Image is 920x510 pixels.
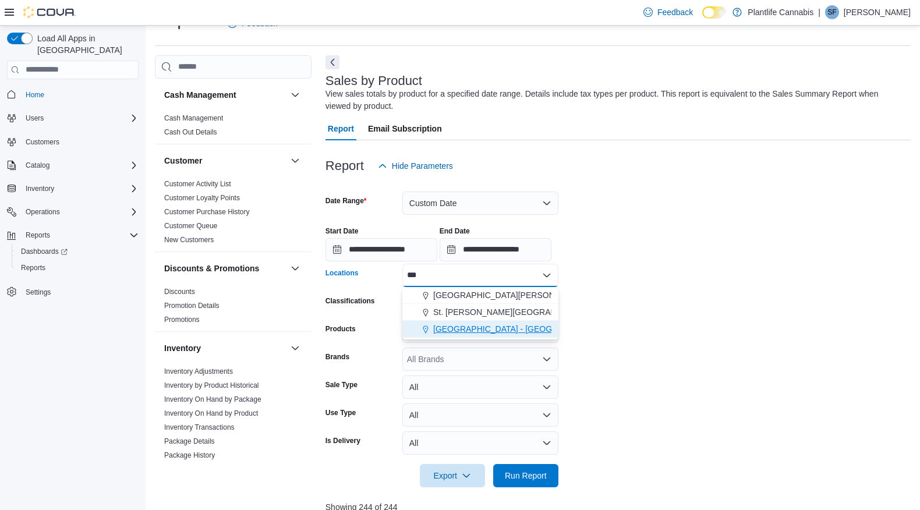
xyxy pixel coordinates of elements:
a: Discounts [164,288,195,296]
label: Classifications [325,296,375,306]
button: Customer [288,154,302,168]
div: Cash Management [155,111,312,144]
span: Operations [26,207,60,217]
span: Customer Queue [164,221,217,231]
a: Customer Purchase History [164,208,250,216]
button: Reports [12,260,143,276]
span: [GEOGRAPHIC_DATA][PERSON_NAME] [433,289,585,301]
span: Run Report [505,470,547,481]
a: Customer Queue [164,222,217,230]
a: Customer Activity List [164,180,231,188]
button: Export [420,464,485,487]
a: Dashboards [16,245,72,258]
span: Customers [26,137,59,147]
span: Hide Parameters [392,160,453,172]
span: Customer Activity List [164,179,231,189]
a: Inventory Adjustments [164,367,233,376]
input: Press the down key to open a popover containing a calendar. [325,238,437,261]
span: Settings [26,288,51,297]
h3: Sales by Product [325,74,422,88]
h3: Discounts & Promotions [164,263,259,274]
label: Products [325,324,356,334]
a: Inventory Transactions [164,423,235,431]
button: Inventory [164,342,286,354]
span: Feedback [657,6,693,18]
span: Customer Loyalty Points [164,193,240,203]
span: Inventory [26,184,54,193]
span: Home [26,90,44,100]
span: Load All Apps in [GEOGRAPHIC_DATA] [33,33,139,56]
button: Open list of options [542,355,551,364]
button: Custom Date [402,192,558,215]
button: All [402,403,558,427]
span: Report [328,117,354,140]
a: Customers [21,135,64,149]
label: Sale Type [325,380,358,389]
button: Settings [2,283,143,300]
a: Inventory by Product Historical [164,381,259,389]
label: Date Range [325,196,367,206]
label: Brands [325,352,349,362]
span: Dashboards [16,245,139,258]
button: Home [2,86,143,103]
span: Package History [164,451,215,460]
button: Close list of options [542,271,551,280]
span: Export [427,464,478,487]
button: Catalog [2,157,143,173]
button: St. [PERSON_NAME][GEOGRAPHIC_DATA] [402,304,558,321]
a: Package History [164,451,215,459]
a: Inventory On Hand by Product [164,409,258,417]
button: Discounts & Promotions [164,263,286,274]
h3: Report [325,159,364,173]
span: Catalog [26,161,49,170]
input: Press the down key to open a popover containing a calendar. [440,238,551,261]
button: Customer [164,155,286,167]
span: Reports [21,263,45,272]
p: | [818,5,820,19]
a: Package Details [164,437,215,445]
span: Reports [21,228,139,242]
span: [GEOGRAPHIC_DATA] - [GEOGRAPHIC_DATA] [433,323,610,335]
button: All [402,431,558,455]
span: St. [PERSON_NAME][GEOGRAPHIC_DATA] [433,306,597,318]
span: Users [21,111,139,125]
label: Locations [325,268,359,278]
img: Cova [23,6,76,18]
span: Inventory [21,182,139,196]
a: Feedback [639,1,698,24]
span: Catalog [21,158,139,172]
span: Cash Out Details [164,127,217,137]
button: Reports [2,227,143,243]
span: Promotions [164,315,200,324]
h3: Customer [164,155,202,167]
span: Operations [21,205,139,219]
a: Dashboards [12,243,143,260]
button: Users [21,111,48,125]
div: Customer [155,177,312,252]
button: Operations [21,205,65,219]
button: Run Report [493,464,558,487]
button: Catalog [21,158,54,172]
button: Hide Parameters [373,154,458,178]
button: Inventory [21,182,59,196]
a: Promotion Details [164,302,220,310]
span: Reports [26,231,50,240]
span: Discounts [164,287,195,296]
p: [PERSON_NAME] [844,5,911,19]
span: Package Details [164,437,215,446]
input: Dark Mode [702,6,727,19]
span: SF [827,5,836,19]
label: End Date [440,226,470,236]
span: Inventory On Hand by Package [164,395,261,404]
a: New Customers [164,236,214,244]
button: Inventory [288,341,302,355]
label: Use Type [325,408,356,417]
button: [GEOGRAPHIC_DATA][PERSON_NAME] [402,287,558,304]
a: Reports [16,261,50,275]
a: Settings [21,285,55,299]
a: Cash Management [164,114,223,122]
a: Home [21,88,49,102]
span: Cash Management [164,114,223,123]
